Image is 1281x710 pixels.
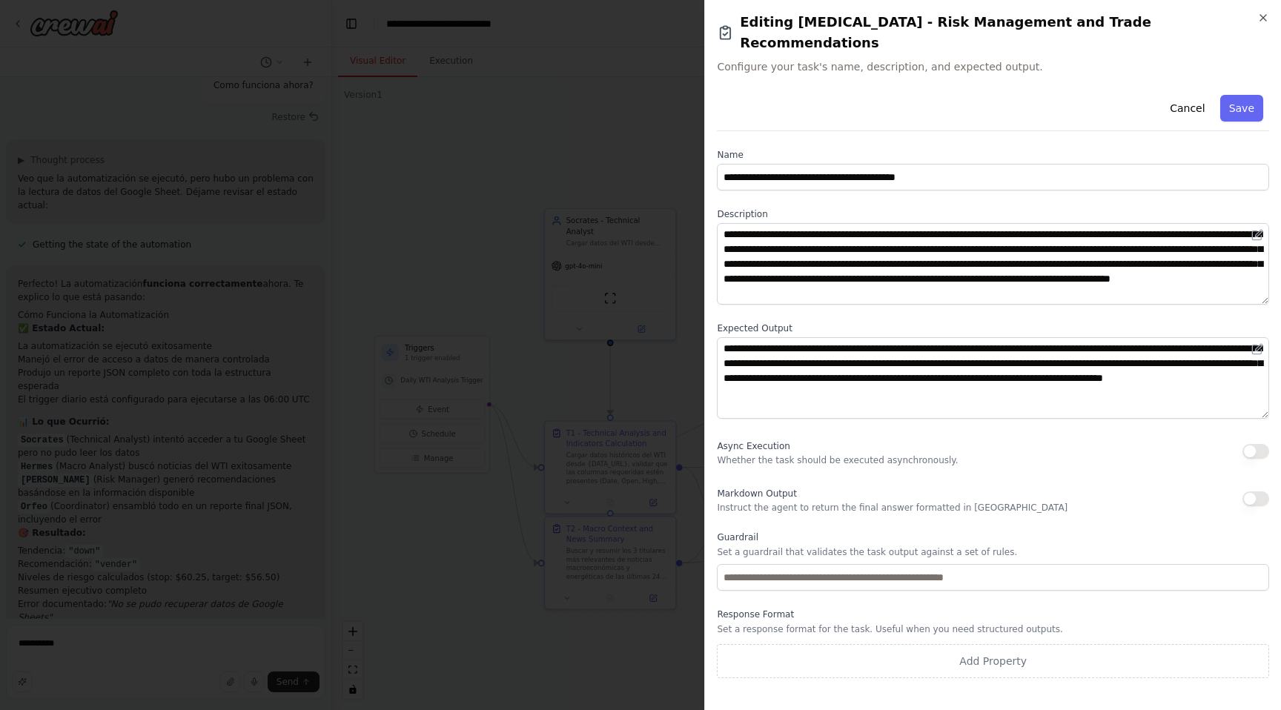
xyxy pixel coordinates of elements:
[717,12,1269,53] h2: Editing [MEDICAL_DATA] - Risk Management and Trade Recommendations
[717,546,1269,558] p: Set a guardrail that validates the task output against a set of rules.
[717,531,1269,543] label: Guardrail
[1161,95,1214,122] button: Cancel
[717,502,1067,514] p: Instruct the agent to return the final answer formatted in [GEOGRAPHIC_DATA]
[717,454,958,466] p: Whether the task should be executed asynchronously.
[717,59,1269,74] span: Configure your task's name, description, and expected output.
[1248,340,1266,358] button: Open in editor
[717,149,1269,161] label: Name
[717,623,1269,635] p: Set a response format for the task. Useful when you need structured outputs.
[717,208,1269,220] label: Description
[717,644,1269,678] button: Add Property
[717,441,790,451] span: Async Execution
[717,322,1269,334] label: Expected Output
[1220,95,1263,122] button: Save
[717,608,1269,620] label: Response Format
[1248,226,1266,244] button: Open in editor
[717,488,796,499] span: Markdown Output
